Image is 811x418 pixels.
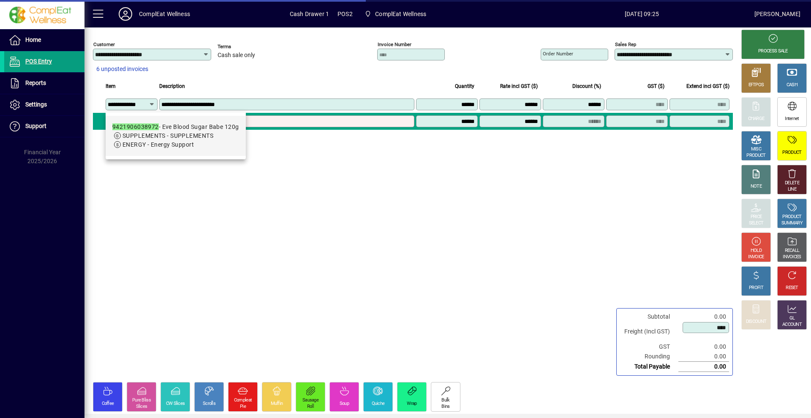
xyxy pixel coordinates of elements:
div: Wrap [407,401,416,407]
mat-label: Order number [543,51,573,57]
div: HOLD [751,248,762,254]
div: LINE [788,186,796,193]
div: Muffin [271,401,283,407]
div: EFTPOS [748,82,764,88]
div: PROFIT [749,285,763,291]
span: POS Entry [25,58,52,65]
td: GST [620,342,678,352]
button: 6 unposted invoices [93,62,152,77]
div: Soup [340,401,349,407]
span: Terms [218,44,268,49]
span: Home [25,36,41,43]
div: Coffee [102,401,114,407]
div: Scrolls [203,401,215,407]
span: Rate incl GST ($) [500,82,538,91]
span: SUPPLEMENTS - SUPPLEMENTS [122,132,213,139]
span: [DATE] 09:25 [529,7,754,21]
span: Cash Drawer 1 [290,7,329,21]
div: Bulk [441,397,449,404]
td: Freight (Incl GST) [620,322,678,342]
mat-label: Invoice number [378,41,411,47]
div: MISC [751,146,761,153]
span: ENERGY - Energy Support [122,141,194,148]
span: POS2 [337,7,353,21]
span: Support [25,123,46,129]
mat-option: 9421906038972 - Eve Blood Sugar Babe 120g [106,116,246,156]
span: 6 unposted invoices [96,65,148,74]
span: Cash sale only [218,52,255,59]
div: Pure Bliss [132,397,151,404]
div: Roll [307,404,314,410]
span: Description [159,82,185,91]
div: GL [789,315,795,322]
div: Internet [785,116,799,122]
div: INVOICE [748,254,764,260]
div: RESET [786,285,798,291]
div: Slices [136,404,147,410]
td: 0.00 [678,312,729,322]
div: PRODUCT [782,214,801,220]
span: Quantity [455,82,474,91]
a: Home [4,30,84,51]
div: Sausage [302,397,318,404]
div: PRICE [751,214,762,220]
td: Total Payable [620,362,678,372]
div: PRODUCT [746,153,765,159]
mat-label: Sales rep [615,41,636,47]
div: SUMMARY [781,220,803,227]
div: CW Slices [166,401,185,407]
div: PRODUCT [782,150,801,156]
span: Extend incl GST ($) [686,82,729,91]
span: ComplEat Wellness [375,7,426,21]
div: PROCESS SALE [758,48,788,55]
span: ComplEat Wellness [361,6,430,22]
div: RECALL [785,248,800,254]
td: 0.00 [678,362,729,372]
div: NOTE [751,183,762,190]
div: [PERSON_NAME] [754,7,800,21]
span: Discount (%) [572,82,601,91]
div: DISCOUNT [746,319,766,325]
div: SELECT [749,220,764,227]
span: Settings [25,101,47,108]
div: Pie [240,404,246,410]
div: Bins [441,404,449,410]
div: ACCOUNT [782,322,802,328]
span: Item [106,82,116,91]
td: Subtotal [620,312,678,322]
span: Reports [25,79,46,86]
div: CASH [787,82,797,88]
div: - Eve Blood Sugar Babe 120g [112,123,239,131]
td: 0.00 [678,342,729,352]
mat-label: Customer [93,41,115,47]
em: 9421906038972 [112,123,159,130]
a: Settings [4,94,84,115]
td: 0.00 [678,352,729,362]
a: Support [4,116,84,137]
div: DELETE [785,180,799,186]
a: Reports [4,73,84,94]
div: ComplEat Wellness [139,7,190,21]
button: Profile [112,6,139,22]
div: CHARGE [748,116,765,122]
div: INVOICES [783,254,801,260]
td: Rounding [620,352,678,362]
span: GST ($) [648,82,664,91]
div: Compleat [234,397,252,404]
div: Quiche [372,401,385,407]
